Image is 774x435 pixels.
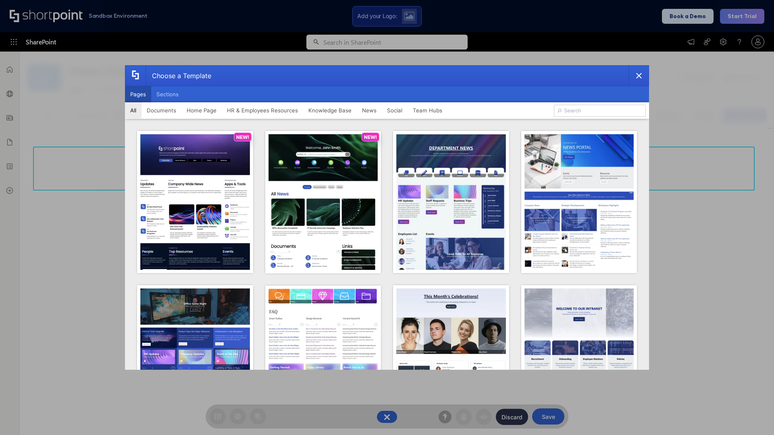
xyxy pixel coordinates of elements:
div: template selector [125,65,649,370]
button: Sections [151,86,184,102]
input: Search [554,105,646,117]
button: Pages [125,86,151,102]
button: Knowledge Base [303,102,357,118]
iframe: Chat Widget [734,396,774,435]
div: Choose a Template [146,66,211,86]
button: News [357,102,382,118]
button: Documents [141,102,181,118]
button: HR & Employees Resources [222,102,303,118]
p: NEW! [236,134,249,140]
p: NEW! [364,134,377,140]
button: All [125,102,141,118]
button: Team Hubs [408,102,447,118]
button: Social [382,102,408,118]
button: Home Page [181,102,222,118]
